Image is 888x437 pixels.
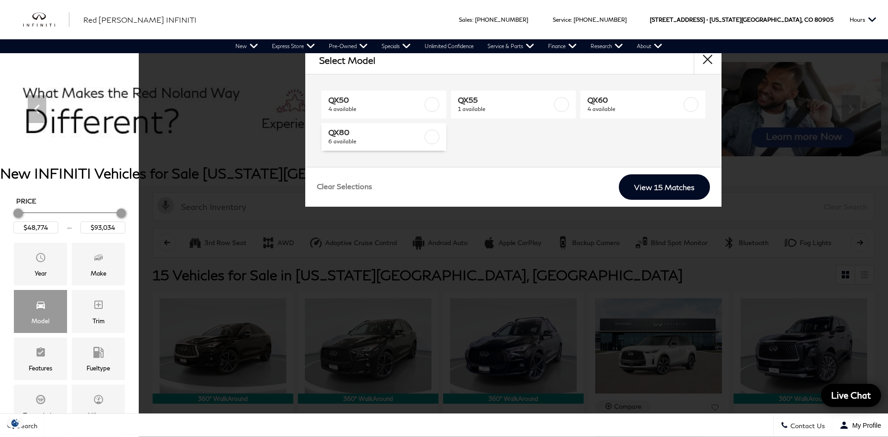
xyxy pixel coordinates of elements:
[35,392,46,410] span: Transmission
[321,91,446,118] a: QX504 available
[72,338,125,380] div: FueltypeFueltype
[72,385,125,427] div: MileageMileage
[580,91,705,118] a: QX604 available
[375,39,418,53] a: Specials
[31,316,49,326] div: Model
[5,418,26,428] img: Opt-Out Icon
[481,39,541,53] a: Service & Parts
[28,95,46,123] div: Previous
[23,12,69,27] img: INFINITI
[826,389,876,401] span: Live Chat
[13,205,125,234] div: Price
[93,297,104,315] span: Trim
[475,16,528,23] a: [PHONE_NUMBER]
[14,385,67,427] div: TransmissionTransmission
[14,422,37,430] span: Search
[418,39,481,53] a: Unlimited Confidence
[328,105,423,114] span: 4 available
[459,16,472,23] span: Sales
[265,39,322,53] a: Express Store
[821,384,881,407] a: Live Chat
[328,95,423,105] span: QX50
[86,363,110,373] div: Fueltype
[571,16,572,23] span: :
[584,39,630,53] a: Research
[87,410,110,420] div: Mileage
[788,422,825,430] span: Contact Us
[93,392,104,410] span: Mileage
[849,422,881,429] span: My Profile
[23,12,69,27] a: infiniti
[832,414,888,437] button: Open user profile menu
[553,16,571,23] span: Service
[35,250,46,268] span: Year
[228,39,265,53] a: New
[16,197,123,205] h5: Price
[23,410,58,420] div: Transmission
[317,182,372,193] a: Clear Selections
[14,243,67,285] div: YearYear
[35,345,46,363] span: Features
[72,290,125,332] div: TrimTrim
[472,16,474,23] span: :
[91,268,106,278] div: Make
[83,15,197,24] span: Red [PERSON_NAME] INFINITI
[328,137,423,146] span: 6 available
[573,16,627,23] a: [PHONE_NUMBER]
[587,105,682,114] span: 4 available
[93,250,104,268] span: Make
[321,123,446,151] a: QX806 available
[29,363,52,373] div: Features
[228,39,669,53] nav: Main Navigation
[694,46,721,74] button: close
[35,268,47,278] div: Year
[319,55,376,65] h2: Select Model
[619,174,710,200] a: View 15 Matches
[322,39,375,53] a: Pre-Owned
[458,95,552,105] span: QX55
[328,128,423,137] span: QX80
[650,16,833,23] a: [STREET_ADDRESS] • [US_STATE][GEOGRAPHIC_DATA], CO 80905
[14,338,67,380] div: FeaturesFeatures
[72,243,125,285] div: MakeMake
[83,14,197,25] a: Red [PERSON_NAME] INFINITI
[13,222,58,234] input: Minimum
[92,316,105,326] div: Trim
[458,105,552,114] span: 1 available
[630,39,669,53] a: About
[80,222,125,234] input: Maximum
[14,290,67,332] div: ModelModel
[93,345,104,363] span: Fueltype
[5,418,26,428] section: Click to Open Cookie Consent Modal
[35,297,46,315] span: Model
[13,209,23,218] div: Minimum Price
[541,39,584,53] a: Finance
[451,91,576,118] a: QX551 available
[587,95,682,105] span: QX60
[117,209,126,218] div: Maximum Price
